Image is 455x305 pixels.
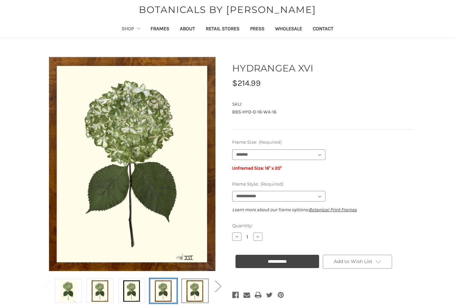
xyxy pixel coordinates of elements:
[232,108,413,115] dd: BBS-HYD-O-16-WA-16
[232,139,413,146] label: Frame Size:
[92,280,108,302] img: Antique Gold Frame
[116,21,146,38] a: Shop
[307,21,339,38] a: Contact
[260,181,283,187] small: (Required)
[309,207,357,213] a: Botanical Print Frames
[40,276,53,296] button: Go to slide 2 of 2
[232,165,413,172] p: Unframed Size: 16" x 20"
[255,290,261,300] a: Print
[323,255,392,269] a: Add to Wish List
[245,21,270,38] a: Press
[232,223,413,229] label: Quantity:
[270,21,307,38] a: Wholesale
[136,3,319,17] a: BOTANICALS BY [PERSON_NAME]
[232,61,413,75] h1: HYDRANGEA XVI
[232,181,413,188] label: Frame Style:
[60,280,77,302] img: Unframed
[201,21,245,38] a: Retail Stores
[259,139,282,145] small: (Required)
[232,101,412,108] dt: SKU:
[155,280,172,302] img: Burlewood Frame
[187,280,203,302] img: Gold Bamboo Frame
[175,21,201,38] a: About
[232,206,413,213] p: Learn more about our frame options:
[49,54,216,273] img: Burlewood Frame
[123,280,140,302] img: Black Frame
[334,258,372,264] span: Add to Wish List
[232,78,261,88] span: $214.99
[145,21,175,38] a: Frames
[211,276,225,296] button: Go to slide 2 of 2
